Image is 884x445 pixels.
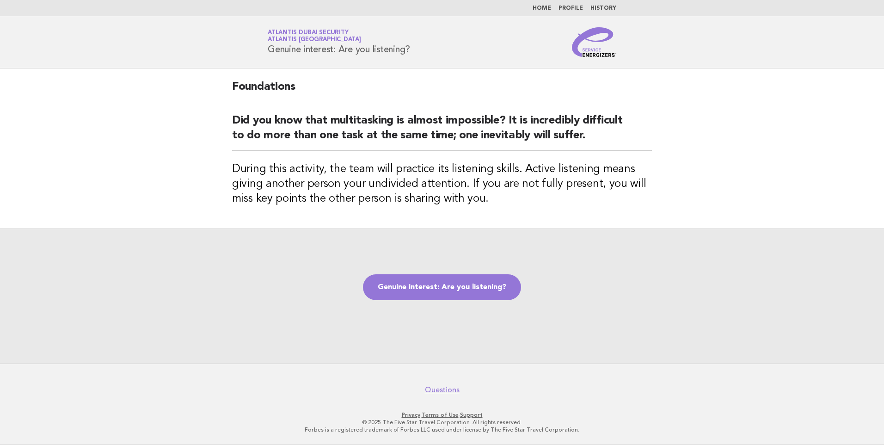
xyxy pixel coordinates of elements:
[572,27,616,57] img: Service Energizers
[402,412,420,418] a: Privacy
[422,412,459,418] a: Terms of Use
[232,162,652,206] h3: During this activity, the team will practice its listening skills. Active listening means giving ...
[533,6,551,11] a: Home
[268,37,361,43] span: Atlantis [GEOGRAPHIC_DATA]
[159,419,725,426] p: © 2025 The Five Star Travel Corporation. All rights reserved.
[590,6,616,11] a: History
[363,274,521,300] a: Genuine interest: Are you listening?
[559,6,583,11] a: Profile
[268,30,410,54] h1: Genuine interest: Are you listening?
[268,30,361,43] a: Atlantis Dubai SecurityAtlantis [GEOGRAPHIC_DATA]
[232,80,652,102] h2: Foundations
[159,426,725,433] p: Forbes is a registered trademark of Forbes LLC used under license by The Five Star Travel Corpora...
[460,412,483,418] a: Support
[232,113,652,151] h2: Did you know that multitasking is almost impossible? It is incredibly difficult to do more than o...
[425,385,460,395] a: Questions
[159,411,725,419] p: · ·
